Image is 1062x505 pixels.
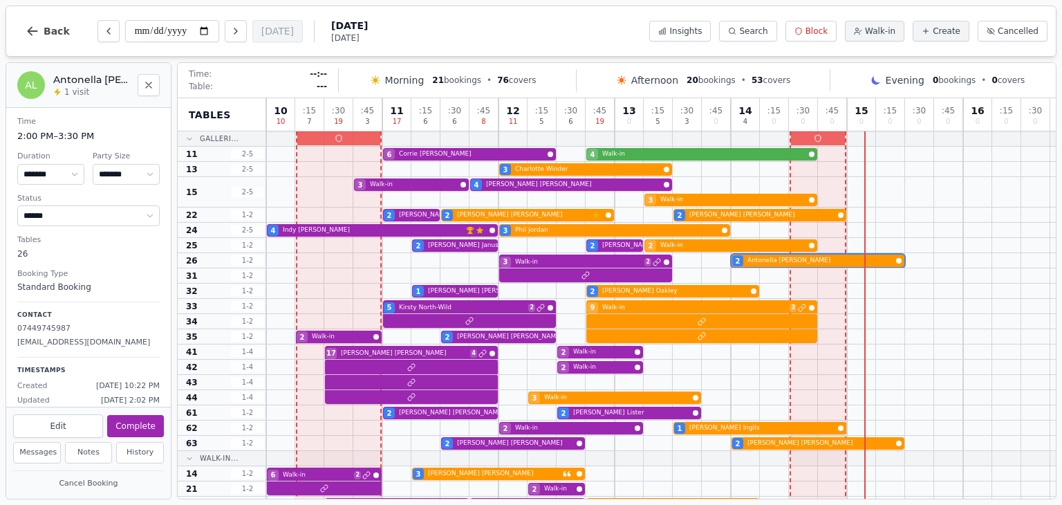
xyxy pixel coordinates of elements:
[515,165,661,174] span: Charlotte Winder
[186,187,198,198] span: 15
[186,286,198,297] span: 32
[17,311,160,320] p: Contact
[481,118,485,125] span: 8
[17,281,160,293] dd: Standard Booking
[457,332,562,342] span: [PERSON_NAME] [PERSON_NAME]
[801,118,805,125] span: 0
[913,21,969,42] button: Create
[805,26,828,37] span: Block
[1029,107,1042,115] span: : 30
[200,134,239,144] span: Galleri...
[186,164,198,175] span: 13
[432,75,481,86] span: bookings
[487,75,492,86] span: •
[561,408,566,419] span: 2
[393,118,402,125] span: 17
[747,439,893,448] span: [PERSON_NAME] [PERSON_NAME]
[785,21,837,42] button: Block
[17,337,160,349] p: [EMAIL_ADDRESS][DOMAIN_NAME]
[186,392,198,403] span: 44
[590,149,595,160] span: 4
[189,68,212,80] span: Time:
[283,470,351,480] span: Walk-in
[772,118,776,125] span: 0
[1004,118,1008,125] span: 0
[845,21,904,42] button: Walk-in
[942,107,955,115] span: : 45
[669,26,702,37] span: Insights
[231,377,264,387] span: 1 - 4
[457,210,589,220] span: [PERSON_NAME] [PERSON_NAME]
[1000,107,1013,115] span: : 15
[186,210,198,221] span: 22
[689,210,835,220] span: [PERSON_NAME] [PERSON_NAME]
[387,149,392,160] span: 6
[535,107,548,115] span: : 15
[186,347,198,358] span: 41
[44,26,70,36] span: Back
[399,408,504,418] span: [PERSON_NAME] [PERSON_NAME]
[231,286,264,296] span: 1 - 2
[445,332,450,342] span: 2
[913,107,926,115] span: : 30
[231,423,264,433] span: 1 - 2
[678,210,682,221] span: 2
[736,256,740,266] span: 2
[13,442,61,463] button: Messages
[17,268,160,280] dt: Booking Type
[423,118,427,125] span: 6
[231,270,264,281] span: 1 - 2
[593,107,606,115] span: : 45
[231,407,264,418] span: 1 - 2
[991,75,1025,86] span: covers
[477,107,490,115] span: : 45
[568,118,572,125] span: 6
[528,304,535,312] span: 2
[684,118,689,125] span: 3
[17,151,84,163] dt: Duration
[573,408,690,418] span: [PERSON_NAME] Lister
[399,303,525,313] span: Kirsty North-Wild
[65,442,113,463] button: Notes
[971,106,984,116] span: 16
[719,21,776,42] button: Search
[687,75,736,86] span: bookings
[503,165,508,175] span: 3
[627,118,631,125] span: 0
[303,107,316,115] span: : 15
[231,468,264,479] span: 1 - 2
[107,415,164,437] button: Complete
[186,316,198,327] span: 34
[17,380,48,392] span: Created
[689,423,835,433] span: [PERSON_NAME] Inglis
[497,75,509,85] span: 76
[231,392,264,403] span: 1 - 4
[387,302,392,313] span: 5
[738,106,752,116] span: 14
[17,116,160,128] dt: Time
[448,107,461,115] span: : 30
[64,86,89,98] span: 1 visit
[544,393,690,403] span: Walk-in
[186,362,198,373] span: 42
[96,380,160,392] span: [DATE] 10:22 PM
[470,349,477,358] span: 4
[416,286,421,297] span: 1
[602,286,748,296] span: [PERSON_NAME] Oakley
[231,240,264,250] span: 1 - 2
[283,226,463,235] span: Indy [PERSON_NAME]
[231,149,264,159] span: 2 - 5
[300,332,305,342] span: 2
[515,423,632,433] span: Walk-in
[186,225,198,236] span: 24
[428,286,533,296] span: [PERSON_NAME] [PERSON_NAME]
[886,73,924,87] span: Evening
[855,106,868,116] span: 15
[231,164,264,174] span: 2 - 5
[946,118,950,125] span: 0
[644,258,651,266] span: 2
[231,484,264,494] span: 1 - 2
[13,475,164,493] button: Cancel Booking
[678,423,682,434] span: 1
[573,347,632,357] span: Walk-in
